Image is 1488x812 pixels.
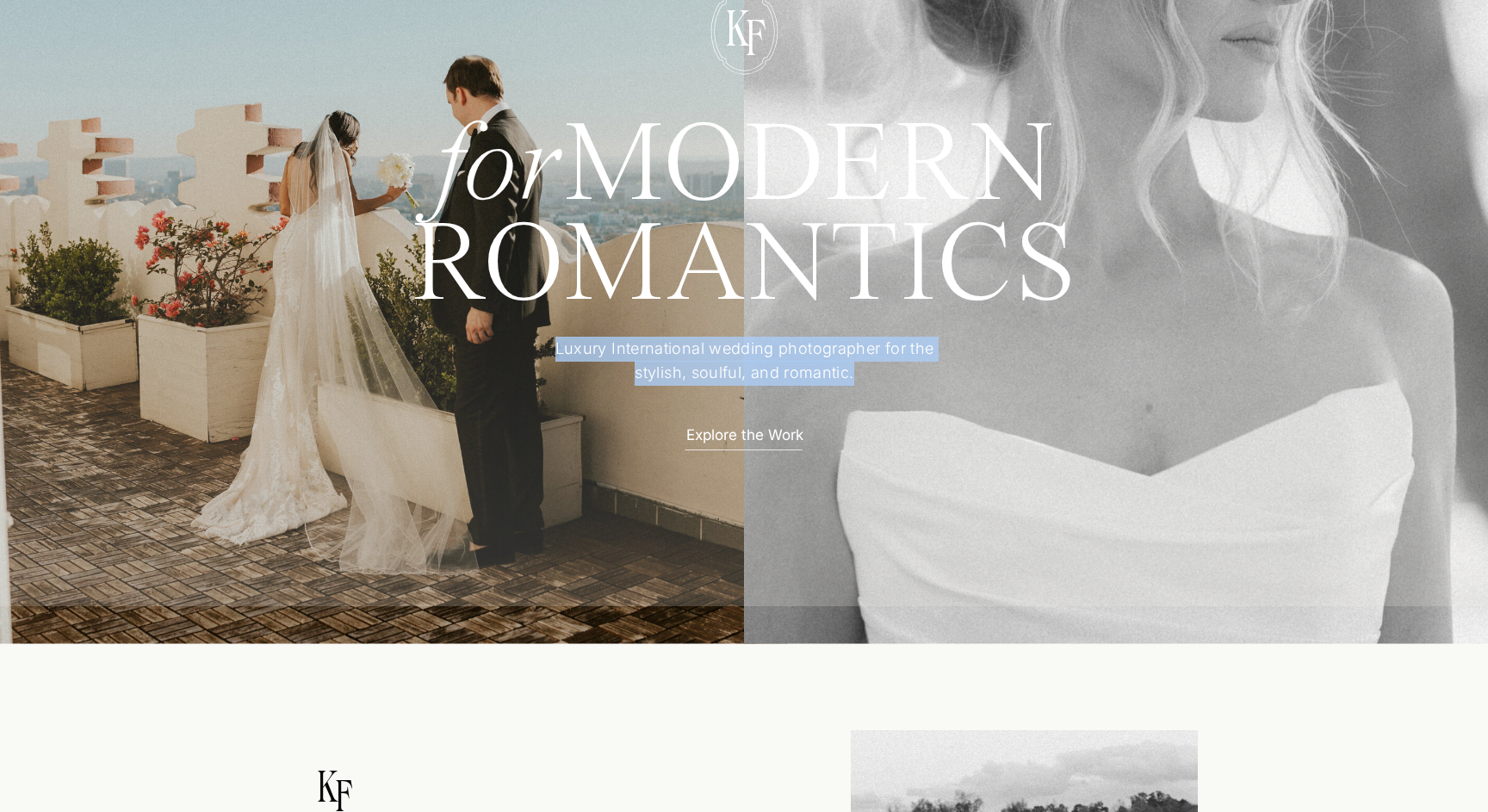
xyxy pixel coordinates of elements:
h1: MODERN [349,119,1140,201]
p: Luxury International wedding photographer for the stylish, soulful, and romantic. [530,337,959,387]
a: Explore the Work [669,425,820,443]
p: K [714,3,761,47]
i: for [435,113,564,226]
p: F [731,13,778,57]
a: K [304,765,351,809]
h1: ROMANTICS [349,219,1140,313]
